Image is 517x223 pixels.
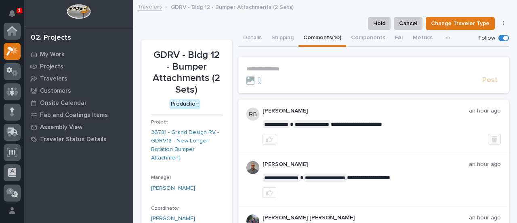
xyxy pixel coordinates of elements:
[151,206,179,211] span: Coordinator
[346,30,390,47] button: Components
[40,100,87,107] p: Onsite Calendar
[479,76,501,85] button: Post
[263,187,276,198] button: like this post
[469,215,501,221] p: an hour ago
[40,112,108,119] p: Fab and Coatings Items
[151,175,171,180] span: Manager
[368,17,391,30] button: Hold
[40,51,65,58] p: My Work
[137,2,162,11] a: Travelers
[267,30,298,47] button: Shipping
[40,63,63,70] p: Projects
[4,5,21,22] button: Notifications
[238,30,267,47] button: Details
[24,121,133,133] a: Assembly View
[263,215,469,221] p: [PERSON_NAME] [PERSON_NAME]
[469,108,501,115] p: an hour ago
[431,19,490,28] span: Change Traveler Type
[298,30,346,47] button: Comments (10)
[151,128,222,162] a: 26781 - Grand Design RV - GDRV12 - New Longer Rotation Bumper Attachment
[40,75,67,83] p: Travelers
[24,48,133,60] a: My Work
[263,108,469,115] p: [PERSON_NAME]
[40,124,82,131] p: Assembly View
[24,109,133,121] a: Fab and Coatings Items
[31,34,71,42] div: 02. Projects
[151,215,195,223] a: [PERSON_NAME]
[151,49,222,96] p: GDRV - Bldg 12 - Bumper Attachments (2 Sets)
[169,99,200,109] div: Production
[426,17,495,30] button: Change Traveler Type
[263,134,276,144] button: like this post
[479,35,495,42] p: Follow
[24,133,133,145] a: Traveler Status Details
[373,19,385,28] span: Hold
[67,4,90,19] img: Workspace Logo
[469,161,501,168] p: an hour ago
[24,97,133,109] a: Onsite Calendar
[171,2,294,11] p: GDRV - Bldg 12 - Bumper Attachments (2 Sets)
[24,85,133,97] a: Customers
[151,184,195,193] a: [PERSON_NAME]
[151,120,168,125] span: Project
[246,161,259,174] img: AFdZucp4O16xFhxMcTeEuenny-VD_tPRErxPoXZ3MQEHspKARVmUoIIPOgyEMzaJjLGSiOSqDApAeC9KqsZPUsb5AP6OrOqLG...
[24,60,133,72] a: Projects
[40,136,107,143] p: Traveler Status Details
[263,161,469,168] p: [PERSON_NAME]
[40,87,71,95] p: Customers
[408,30,437,47] button: Metrics
[24,72,133,85] a: Travelers
[18,8,21,13] p: 1
[10,10,21,23] div: Notifications1
[394,17,422,30] button: Cancel
[390,30,408,47] button: FAI
[482,76,498,85] span: Post
[399,19,417,28] span: Cancel
[488,134,501,144] button: Delete post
